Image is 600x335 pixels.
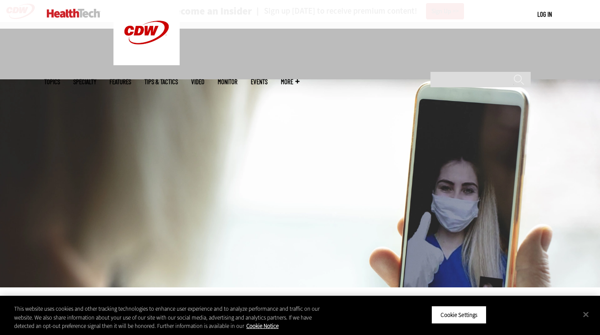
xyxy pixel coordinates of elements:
a: Events [251,78,268,85]
a: Features [109,78,131,85]
a: Tips & Tactics [144,78,178,85]
a: CDW [113,58,180,67]
div: This website uses cookies and other tracking technologies to enhance user experience and to analy... [14,305,330,331]
span: Specialty [73,78,96,85]
a: More information about your privacy [246,322,279,330]
span: More [281,78,299,85]
a: Log in [537,10,552,18]
a: Video [191,78,204,85]
a: MonITor [218,78,238,85]
img: Home [47,9,100,18]
button: Cookie Settings [431,305,487,324]
div: User menu [537,10,552,19]
span: Topics [44,78,60,85]
button: Close [576,305,596,324]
